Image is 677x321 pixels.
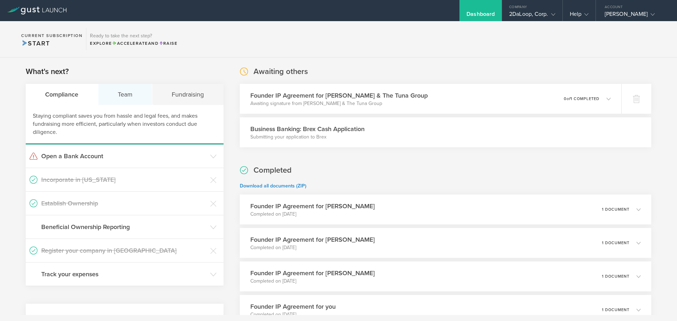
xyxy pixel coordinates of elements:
[26,84,98,105] div: Compliance
[250,211,375,218] p: Completed on [DATE]
[564,97,599,101] p: 0 1 completed
[605,11,665,21] div: [PERSON_NAME]
[26,67,69,77] h2: What's next?
[41,222,207,232] h3: Beneficial Ownership Reporting
[21,33,83,38] h2: Current Subscription
[250,134,365,141] p: Submitting your application to Brex
[159,41,177,46] span: Raise
[112,41,159,46] span: and
[26,105,224,144] div: Staying compliant saves you from hassle and legal fees, and makes fundraising more efficient, par...
[602,308,629,312] p: 1 document
[254,67,308,77] h2: Awaiting others
[254,165,292,175] h2: Completed
[567,97,571,101] em: of
[250,311,336,318] p: Completed on [DATE]
[90,40,177,47] div: Explore
[152,84,224,105] div: Fundraising
[602,241,629,245] p: 1 document
[602,274,629,278] p: 1 document
[41,270,207,279] h3: Track your expenses
[98,84,153,105] div: Team
[250,268,375,278] h3: Founder IP Agreement for [PERSON_NAME]
[90,33,177,38] h3: Ready to take the next step?
[41,199,207,208] h3: Establish Ownership
[250,91,428,100] h3: Founder IP Agreement for [PERSON_NAME] & The Tuna Group
[250,235,375,244] h3: Founder IP Agreement for [PERSON_NAME]
[250,100,428,107] p: Awaiting signature from [PERSON_NAME] & The Tuna Group
[250,124,365,134] h3: Business Banking: Brex Cash Application
[21,39,50,47] span: Start
[112,41,148,46] span: Accelerate
[466,11,495,21] div: Dashboard
[509,11,555,21] div: 2DaLoop, Corp.
[642,287,677,321] iframe: Chat Widget
[41,152,207,161] h3: Open a Bank Account
[41,246,207,255] h3: Register your company in [GEOGRAPHIC_DATA]
[86,28,181,50] div: Ready to take the next step?ExploreAccelerateandRaise
[250,202,375,211] h3: Founder IP Agreement for [PERSON_NAME]
[250,244,375,251] p: Completed on [DATE]
[570,11,588,21] div: Help
[250,278,375,285] p: Completed on [DATE]
[240,183,306,189] a: Download all documents (ZIP)
[602,208,629,211] p: 1 document
[250,302,336,311] h3: Founder IP Agreement for you
[41,175,207,184] h3: Incorporate in [US_STATE]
